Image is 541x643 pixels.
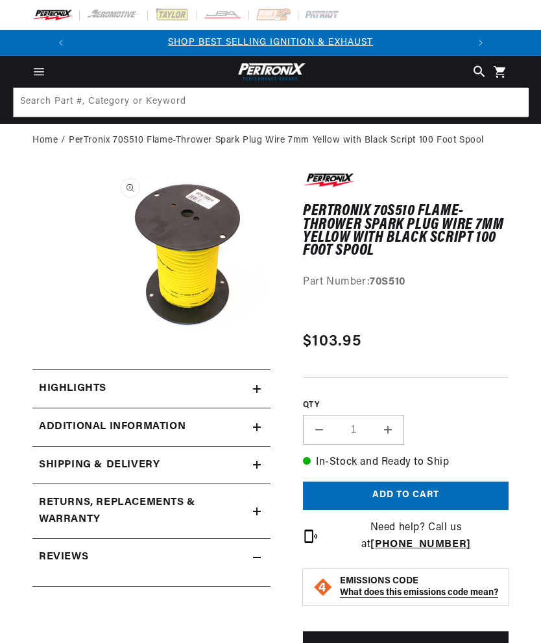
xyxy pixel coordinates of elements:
summary: Additional Information [32,408,270,446]
nav: breadcrumbs [32,134,509,148]
h2: Shipping & Delivery [39,457,160,474]
img: Emissions code [313,577,333,598]
img: Pertronix [235,61,306,82]
button: EMISSIONS CODEWhat does this emissions code mean? [340,576,499,599]
strong: What does this emissions code mean? [340,588,498,598]
summary: Shipping & Delivery [32,447,270,484]
a: Home [32,134,58,148]
strong: 70S510 [370,277,405,287]
h1: PerTronix 70S510 Flame-Thrower Spark Plug Wire 7mm Yellow with Black Script 100 Foot Spool [303,205,509,258]
p: Need help? Call us at [324,520,509,553]
a: PerTronix 70S510 Flame-Thrower Spark Plug Wire 7mm Yellow with Black Script 100 Foot Spool [69,134,484,148]
div: Announcement [74,36,468,50]
div: Part Number: [303,274,509,291]
button: Translation missing: en.sections.announcements.next_announcement [468,30,494,56]
div: 1 of 2 [74,36,468,50]
input: Search Part #, Category or Keyword [14,88,529,117]
span: $103.95 [303,330,361,353]
summary: Menu [25,65,53,79]
button: Add to cart [303,482,509,511]
summary: Search Part #, Category or Keyword [466,65,494,79]
p: In-Stock and Ready to Ship [303,454,509,471]
a: [PHONE_NUMBER] [370,539,470,550]
strong: EMISSIONS CODE [340,576,418,586]
summary: Reviews [32,539,270,576]
a: SHOP BEST SELLING IGNITION & EXHAUST [168,38,373,47]
summary: Highlights [32,370,270,408]
media-gallery: Gallery Viewer [32,170,270,344]
button: Search Part #, Category or Keyword [499,88,527,117]
h2: Reviews [39,549,88,566]
h2: Highlights [39,380,106,397]
button: Translation missing: en.sections.announcements.previous_announcement [48,30,74,56]
h2: Returns, Replacements & Warranty [39,495,221,528]
h2: Additional Information [39,419,186,436]
summary: Returns, Replacements & Warranty [32,484,270,538]
label: QTY [303,400,509,411]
